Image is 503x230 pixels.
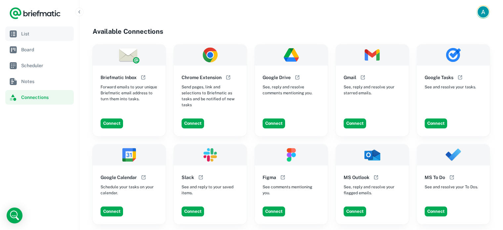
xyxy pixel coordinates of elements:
[372,173,380,181] button: Open help documentation
[263,174,276,181] h6: Figma
[344,74,356,81] h6: Gmail
[93,44,166,66] img: Briefmatic Inbox
[174,44,247,66] img: Chrome Extension
[425,74,453,81] h6: Google Tasks
[5,26,74,41] a: List
[344,184,401,196] span: See, reply and resolve your flagged emails.
[182,174,194,181] h6: Slack
[263,84,320,96] span: See, reply and resolve comments mentioning you.
[140,173,147,181] button: Open help documentation
[5,58,74,73] a: Scheduler
[255,144,328,165] img: Figma
[21,46,71,53] span: Board
[101,118,123,128] button: Connect
[21,94,71,101] span: Connections
[93,144,166,165] img: Google Calendar
[182,74,222,81] h6: Chrome Extension
[93,26,490,36] h4: Available Connections
[5,74,74,89] a: Notes
[448,173,456,181] button: Open help documentation
[101,184,158,196] span: Schedule your tasks on your calendar.
[174,144,247,165] img: Slack
[359,73,367,81] button: Open help documentation
[182,118,204,128] button: Connect
[101,74,137,81] h6: Briefmatic Inbox
[7,207,22,223] div: Open Intercom Messenger
[182,207,204,216] button: Connect
[425,84,476,90] span: See and resolve your tasks.
[336,144,409,165] img: MS Outlook
[456,73,464,81] button: Open help documentation
[477,5,490,19] button: Account button
[21,30,71,37] span: List
[478,6,489,18] img: Angelina V
[344,118,366,128] button: Connect
[21,78,71,85] span: Notes
[344,174,369,181] h6: MS Outlook
[344,207,366,216] button: Connect
[417,44,490,66] img: Google Tasks
[182,84,239,108] span: Send pages, link and selections to Briefmatic as tasks and be notified of new tasks
[425,184,478,190] span: See and resolve your To Dos.
[255,44,328,66] img: Google Drive
[5,90,74,105] a: Connections
[101,207,123,216] button: Connect
[139,73,147,81] button: Open help documentation
[293,73,301,81] button: Open help documentation
[425,207,447,216] button: Connect
[336,44,409,66] img: Gmail
[101,174,137,181] h6: Google Calendar
[263,118,285,128] button: Connect
[263,184,320,196] span: See comments mentioning you.
[182,184,239,196] span: See and reply to your saved items.
[21,62,71,69] span: Scheduler
[197,173,205,181] button: Open help documentation
[425,118,447,128] button: Connect
[101,84,158,102] span: Forward emails to your unique Briefmatic email address to turn them into tasks.
[344,84,401,96] span: See, reply and resolve your starred emails.
[9,7,61,20] a: Logo
[417,144,490,165] img: MS To Do
[425,174,445,181] h6: MS To Do
[279,173,287,181] button: Open help documentation
[224,73,232,81] button: Open help documentation
[263,207,285,216] button: Connect
[5,42,74,57] a: Board
[263,74,291,81] h6: Google Drive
